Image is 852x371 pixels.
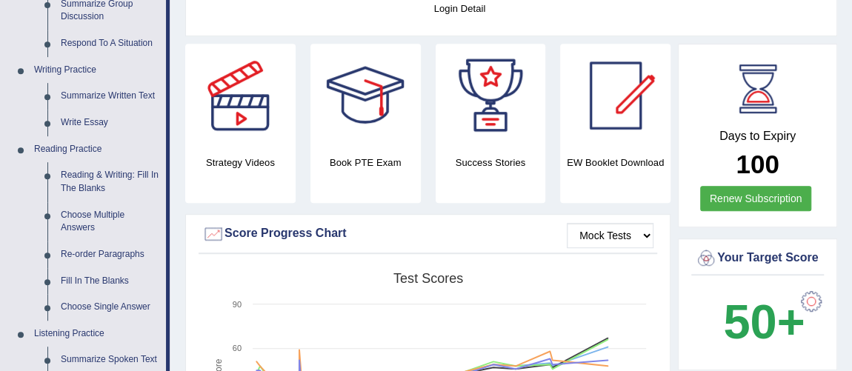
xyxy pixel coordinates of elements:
a: Fill In The Blanks [54,268,166,295]
a: Reading & Writing: Fill In The Blanks [54,162,166,201]
a: Writing Practice [27,57,166,84]
text: 60 [233,344,242,352]
a: Write Essay [54,110,166,136]
a: Choose Multiple Answers [54,202,166,241]
a: Respond To A Situation [54,30,166,57]
text: 90 [233,300,242,309]
a: Re-order Paragraphs [54,241,166,268]
div: Score Progress Chart [202,223,653,245]
a: Choose Single Answer [54,294,166,321]
h4: EW Booklet Download [560,155,670,170]
div: Your Target Score [695,247,820,270]
a: Summarize Written Text [54,83,166,110]
b: 50+ [723,295,805,349]
tspan: Test scores [393,271,463,286]
a: Listening Practice [27,321,166,347]
h4: Days to Expiry [695,130,820,143]
a: Renew Subscription [700,186,812,211]
b: 100 [736,150,779,178]
h4: Book PTE Exam [310,155,421,170]
h4: Success Stories [436,155,546,170]
a: Reading Practice [27,136,166,163]
h4: Strategy Videos [185,155,296,170]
